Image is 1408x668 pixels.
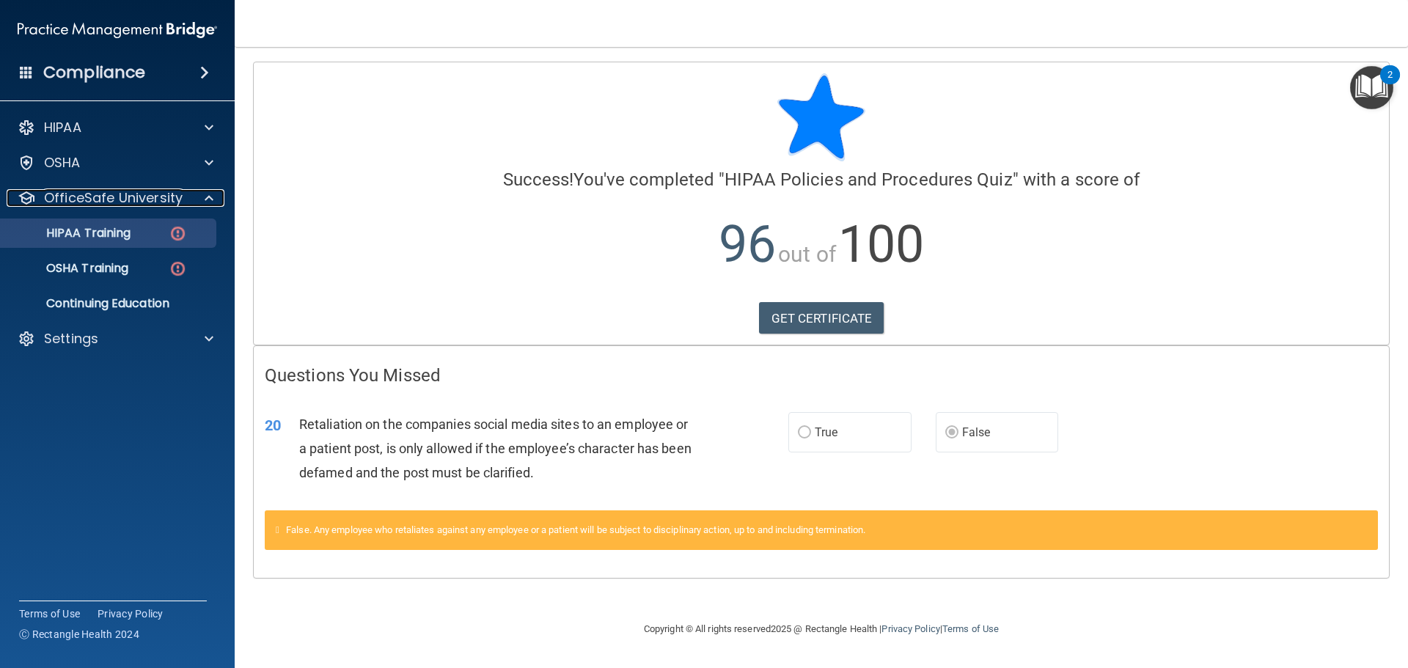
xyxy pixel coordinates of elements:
span: 100 [838,214,924,274]
a: Settings [18,330,213,348]
span: 20 [265,416,281,434]
p: Continuing Education [10,296,210,311]
p: Settings [44,330,98,348]
img: danger-circle.6113f641.png [169,224,187,243]
span: Retaliation on the companies social media sites to an employee or a patient post, is only allowed... [299,416,692,480]
div: 2 [1387,75,1393,94]
img: danger-circle.6113f641.png [169,260,187,278]
a: Privacy Policy [98,606,164,621]
span: False. Any employee who retaliates against any employee or a patient will be subject to disciplin... [286,524,865,535]
span: True [815,425,837,439]
a: Privacy Policy [881,623,939,634]
span: HIPAA Policies and Procedures Quiz [725,169,1012,190]
a: GET CERTIFICATE [759,302,884,334]
h4: Compliance [43,62,145,83]
a: HIPAA [18,119,213,136]
p: OSHA Training [10,261,128,276]
span: 96 [719,214,776,274]
span: False [962,425,991,439]
a: OSHA [18,154,213,172]
input: False [945,427,958,438]
a: Terms of Use [942,623,999,634]
p: OfficeSafe University [44,189,183,207]
div: Copyright © All rights reserved 2025 @ Rectangle Health | | [554,606,1089,653]
span: Ⓒ Rectangle Health 2024 [19,627,139,642]
p: HIPAA Training [10,226,131,241]
button: Open Resource Center, 2 new notifications [1350,66,1393,109]
span: out of [778,241,836,267]
h4: Questions You Missed [265,366,1378,385]
input: True [798,427,811,438]
p: OSHA [44,154,81,172]
img: PMB logo [18,15,217,45]
p: HIPAA [44,119,81,136]
a: OfficeSafe University [18,189,213,207]
span: Success! [503,169,574,190]
a: Terms of Use [19,606,80,621]
h4: You've completed " " with a score of [265,170,1378,189]
img: blue-star-rounded.9d042014.png [777,73,865,161]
